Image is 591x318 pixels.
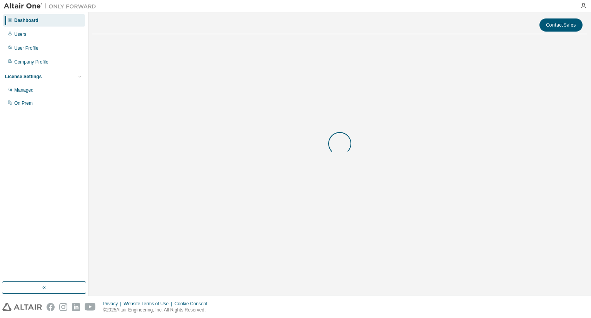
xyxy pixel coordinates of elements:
[85,303,96,311] img: youtube.svg
[103,307,212,313] p: © 2025 Altair Engineering, Inc. All Rights Reserved.
[14,100,33,106] div: On Prem
[14,45,38,51] div: User Profile
[14,17,38,23] div: Dashboard
[2,303,42,311] img: altair_logo.svg
[174,301,212,307] div: Cookie Consent
[72,303,80,311] img: linkedin.svg
[4,2,100,10] img: Altair One
[14,87,33,93] div: Managed
[124,301,174,307] div: Website Terms of Use
[103,301,124,307] div: Privacy
[14,59,48,65] div: Company Profile
[47,303,55,311] img: facebook.svg
[59,303,67,311] img: instagram.svg
[5,74,42,80] div: License Settings
[14,31,26,37] div: Users
[539,18,583,32] button: Contact Sales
